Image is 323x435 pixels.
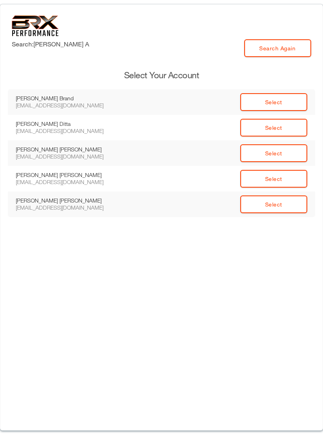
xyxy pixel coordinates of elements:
div: [EMAIL_ADDRESS][DOMAIN_NAME] [16,204,122,211]
a: Select [240,93,307,111]
div: [PERSON_NAME] Ditta [16,120,122,127]
div: [PERSON_NAME] [PERSON_NAME] [16,171,122,179]
a: Search Again [244,39,311,57]
div: [EMAIL_ADDRESS][DOMAIN_NAME] [16,102,122,109]
a: Select [240,195,307,213]
div: [PERSON_NAME] [PERSON_NAME] [16,146,122,153]
a: Select [240,119,307,136]
h3: Select Your Account [8,69,315,81]
div: [EMAIL_ADDRESS][DOMAIN_NAME] [16,179,122,186]
div: [PERSON_NAME] [PERSON_NAME] [16,197,122,204]
div: [PERSON_NAME] Brand [16,95,122,102]
div: [EMAIL_ADDRESS][DOMAIN_NAME] [16,127,122,135]
a: Select [240,144,307,162]
a: Select [240,170,307,188]
label: Search: [PERSON_NAME] A [12,39,89,49]
img: 6f7da32581c89ca25d665dc3aae533e4f14fe3ef_original.svg [12,15,59,36]
div: [EMAIL_ADDRESS][DOMAIN_NAME] [16,153,122,160]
